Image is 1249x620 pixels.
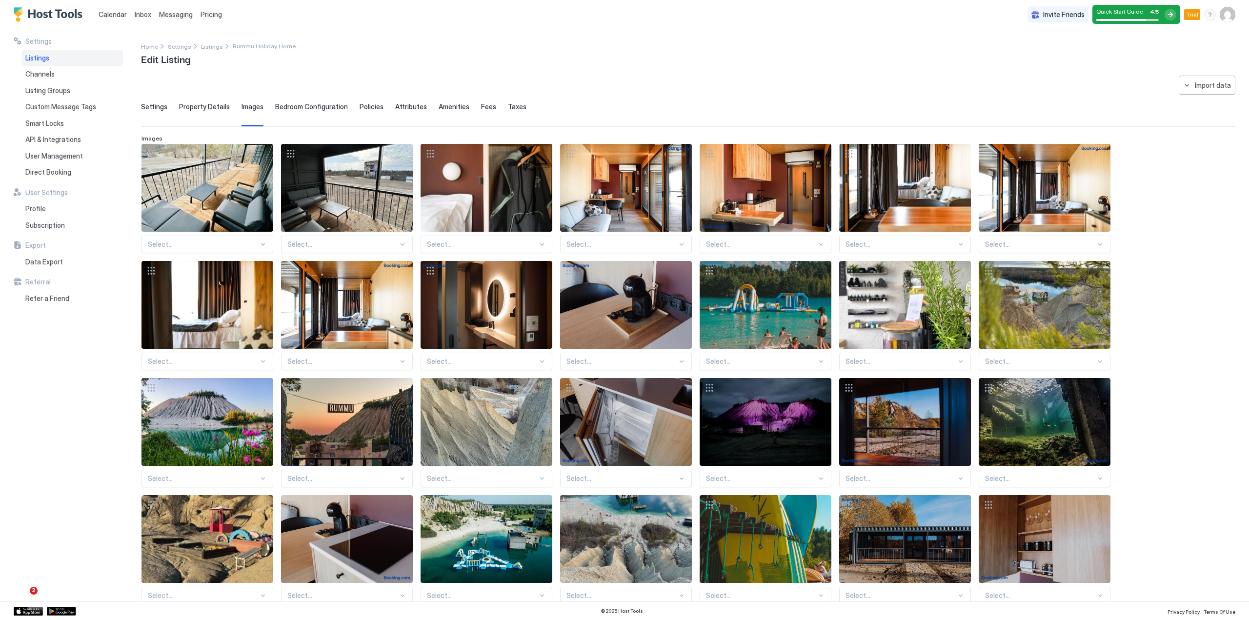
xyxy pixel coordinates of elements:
[25,102,96,111] span: Custom Message Tags
[99,9,127,20] a: Calendar
[135,9,151,20] a: Inbox
[979,495,1110,583] div: View image
[25,221,65,230] span: Subscription
[700,495,831,583] div: View image
[1179,76,1235,95] button: Import data
[979,144,1110,232] div: View image
[25,188,68,197] span: User Settings
[1043,10,1085,19] span: Invite Friends
[1154,9,1159,15] span: / 5
[141,144,273,232] div: View image
[1168,606,1200,616] a: Privacy Policy
[1186,10,1198,19] span: Trial
[560,495,692,583] div: View image
[25,241,46,250] span: Export
[1150,8,1154,15] span: 4
[421,495,552,583] div: View image
[21,217,123,234] a: Subscription
[141,41,158,51] a: Home
[839,495,971,583] div: View image
[141,495,273,583] div: View image
[25,152,83,160] span: User Management
[560,378,692,466] div: View image
[141,43,158,50] span: Home
[508,102,526,111] span: Taxes
[700,261,831,349] div: View image
[21,82,123,99] a: Listing Groups
[10,587,33,610] iframe: Intercom live chat
[135,10,151,19] span: Inbox
[30,587,38,595] span: 2
[141,261,273,349] div: View image
[700,144,831,232] div: View image
[601,608,643,614] span: © 2025 Host Tools
[1168,609,1200,615] span: Privacy Policy
[21,131,123,148] a: API & Integrations
[25,294,69,303] span: Refer a Friend
[395,102,427,111] span: Attributes
[201,41,223,51] div: Breadcrumb
[141,135,162,142] span: Images
[700,378,831,466] div: View image
[21,200,123,217] a: Profile
[201,43,223,50] span: Listings
[1195,80,1231,90] div: Import data
[25,86,70,95] span: Listing Groups
[281,144,413,232] div: View image
[47,607,76,616] a: Google Play Store
[275,102,348,111] span: Bedroom Configuration
[281,261,413,349] div: View image
[560,261,692,349] div: View image
[281,378,413,466] div: View image
[159,9,193,20] a: Messaging
[21,254,123,270] a: Data Export
[141,378,273,466] div: View image
[21,290,123,307] a: Refer a Friend
[21,164,123,180] a: Direct Booking
[481,102,496,111] span: Fees
[421,261,552,349] div: View image
[141,41,158,51] div: Breadcrumb
[421,144,552,232] div: View image
[21,115,123,132] a: Smart Locks
[168,43,191,50] span: Settings
[242,102,263,111] span: Images
[25,135,81,144] span: API & Integrations
[25,278,51,286] span: Referral
[21,50,123,66] a: Listings
[21,99,123,115] a: Custom Message Tags
[839,378,971,466] div: View image
[281,495,413,583] div: View image
[25,168,71,177] span: Direct Booking
[179,102,230,111] span: Property Details
[141,102,167,111] span: Settings
[360,102,383,111] span: Policies
[1204,9,1216,20] div: menu
[141,51,190,66] span: Edit Listing
[201,10,222,19] span: Pricing
[1220,7,1235,22] div: User profile
[421,378,552,466] div: View image
[1204,606,1235,616] a: Terms Of Use
[839,261,971,349] div: View image
[25,119,64,128] span: Smart Locks
[979,261,1110,349] div: View image
[25,37,52,46] span: Settings
[1204,609,1235,615] span: Terms Of Use
[560,144,692,232] div: View image
[233,42,296,50] span: Breadcrumb
[25,258,63,266] span: Data Export
[979,378,1110,466] div: View image
[159,10,193,19] span: Messaging
[201,41,223,51] a: Listings
[14,607,43,616] a: App Store
[1096,8,1143,15] span: Quick Start Guide
[14,7,87,22] a: Host Tools Logo
[168,41,191,51] a: Settings
[25,54,49,62] span: Listings
[168,41,191,51] div: Breadcrumb
[25,70,55,79] span: Channels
